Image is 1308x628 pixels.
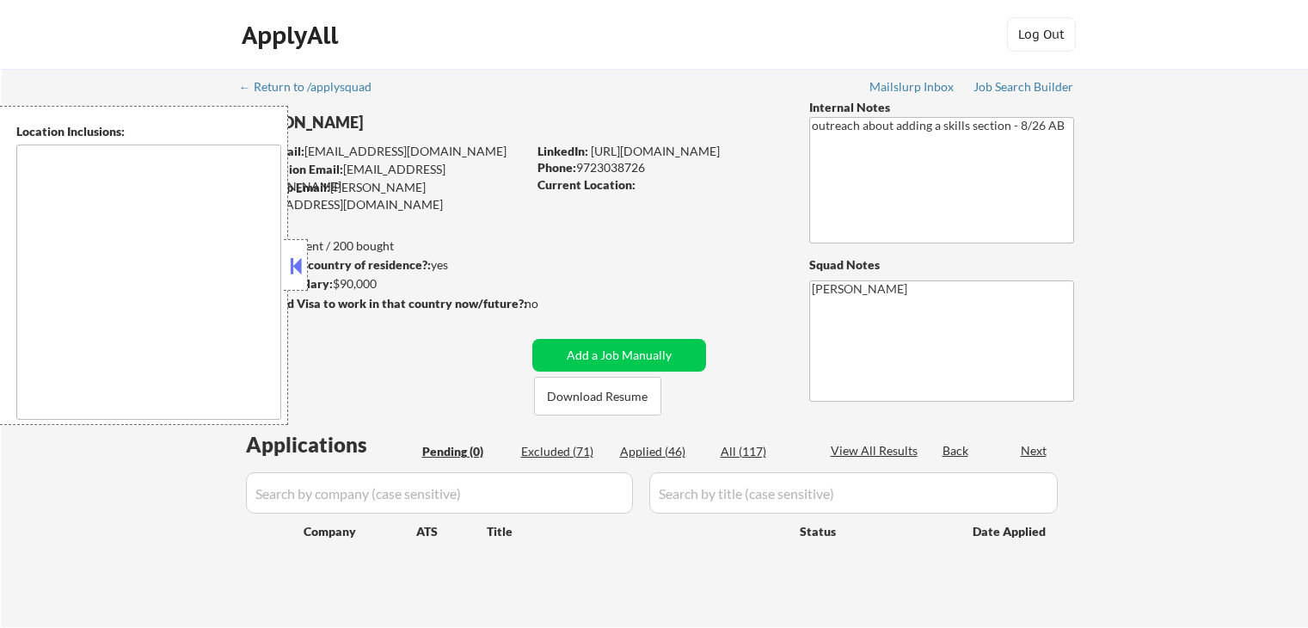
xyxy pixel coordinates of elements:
div: yes [240,256,521,274]
div: [PERSON_NAME][EMAIL_ADDRESS][DOMAIN_NAME] [241,179,526,212]
a: [URL][DOMAIN_NAME] [591,144,720,158]
div: Location Inclusions: [16,123,281,140]
div: Mailslurp Inbox [869,81,955,93]
strong: Current Location: [537,177,636,192]
button: Add a Job Manually [532,339,706,372]
div: $90,000 [240,275,526,292]
div: 46 sent / 200 bought [240,237,526,255]
div: ATS [416,523,487,540]
strong: Can work in country of residence?: [240,257,431,272]
div: Applications [246,434,416,455]
div: Job Search Builder [973,81,1074,93]
div: Next [1021,442,1048,459]
div: Date Applied [973,523,1048,540]
strong: LinkedIn: [537,144,588,158]
div: Applied (46) [620,443,706,460]
div: Back [943,442,970,459]
div: ApplyAll [242,21,343,50]
div: Status [800,515,948,546]
div: View All Results [831,442,923,459]
a: Job Search Builder [973,80,1074,97]
div: Pending (0) [422,443,508,460]
input: Search by title (case sensitive) [649,472,1058,514]
div: Internal Notes [809,99,1074,116]
button: Log Out [1007,17,1076,52]
strong: Will need Visa to work in that country now/future?: [241,296,527,311]
div: All (117) [721,443,807,460]
div: Title [487,523,783,540]
div: Excluded (71) [521,443,607,460]
div: [EMAIL_ADDRESS][DOMAIN_NAME] [242,161,526,194]
div: 9723038726 [537,159,781,176]
div: Company [304,523,416,540]
a: Mailslurp Inbox [869,80,955,97]
div: no [525,295,574,312]
button: Download Resume [534,377,661,416]
div: ← Return to /applysquad [239,81,388,93]
strong: Phone: [537,160,576,175]
input: Search by company (case sensitive) [246,472,633,514]
div: [EMAIL_ADDRESS][DOMAIN_NAME] [242,143,526,160]
div: Squad Notes [809,256,1074,274]
div: [PERSON_NAME] [241,112,594,133]
a: ← Return to /applysquad [239,80,388,97]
